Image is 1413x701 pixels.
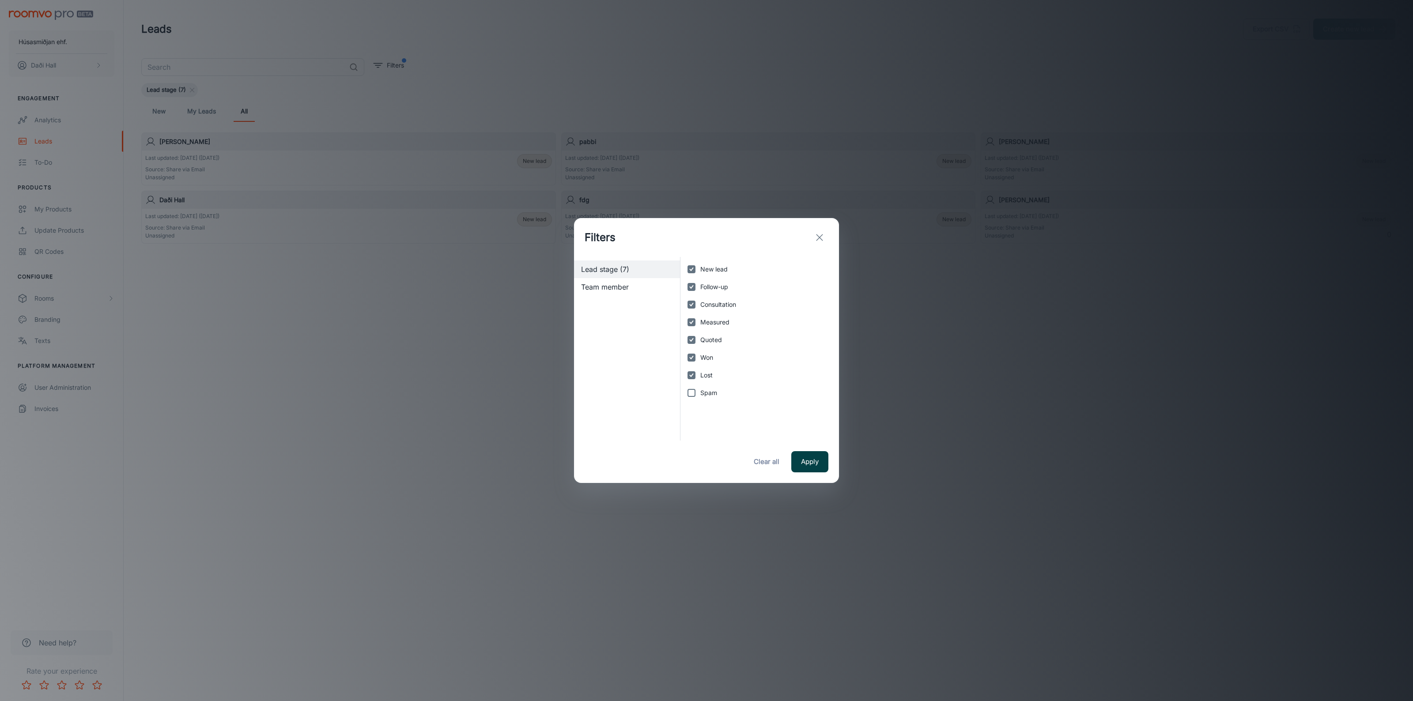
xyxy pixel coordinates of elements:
[700,282,728,292] span: Follow-up
[700,353,713,362] span: Won
[574,260,680,278] div: Lead stage (7)
[700,335,722,345] span: Quoted
[585,230,616,245] h1: Filters
[700,300,736,309] span: Consultation
[581,264,673,275] span: Lead stage (7)
[700,264,728,274] span: New lead
[791,451,828,472] button: Apply
[574,278,680,296] div: Team member
[700,317,729,327] span: Measured
[700,388,717,398] span: Spam
[700,370,713,380] span: Lost
[749,451,784,472] button: Clear all
[811,229,828,246] button: exit
[581,282,673,292] span: Team member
